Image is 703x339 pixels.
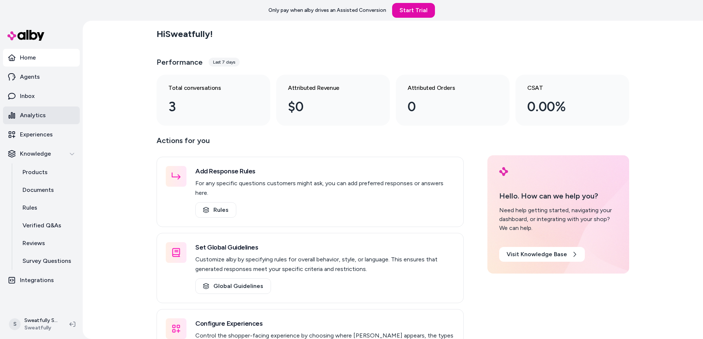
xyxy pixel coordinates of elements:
button: Knowledge [3,145,80,163]
h3: CSAT [527,84,606,92]
p: Home [20,53,36,62]
h3: Configure Experiences [195,318,455,329]
a: Agents [3,68,80,86]
div: $0 [288,97,366,117]
h3: Performance [157,57,203,67]
a: CSAT 0.00% [515,75,629,126]
h3: Add Response Rules [195,166,455,176]
p: Reviews [23,239,45,248]
p: Verified Q&As [23,221,61,230]
a: Integrations [3,271,80,289]
p: Only pay when alby drives an Assisted Conversion [268,7,386,14]
div: 3 [168,97,247,117]
a: Rules [15,199,80,217]
img: alby Logo [7,30,44,41]
a: Documents [15,181,80,199]
h3: Total conversations [168,84,247,92]
p: Sweatfully Shopify [24,317,58,324]
div: 0.00% [527,97,606,117]
p: Analytics [20,111,46,120]
a: Reviews [15,234,80,252]
a: Products [15,163,80,181]
h3: Set Global Guidelines [195,242,455,252]
div: 0 [408,97,486,117]
a: Total conversations 3 [157,75,270,126]
p: Customize alby by specifying rules for overall behavior, style, or language. This ensures that ge... [195,255,455,274]
button: SSweatfully ShopifySweatfully [4,312,64,336]
p: Products [23,168,48,177]
div: Last 7 days [209,58,240,67]
p: Hello. How can we help you? [499,190,617,201]
img: alby Logo [499,167,508,176]
a: Analytics [3,106,80,124]
p: Experiences [20,130,53,139]
p: Actions for you [157,135,464,152]
p: Rules [23,203,37,212]
h3: Attributed Orders [408,84,486,92]
h2: Hi Sweatfully ! [157,28,213,40]
p: Agents [20,72,40,81]
a: Home [3,49,80,67]
a: Inbox [3,87,80,105]
a: Visit Knowledge Base [499,247,585,262]
a: Attributed Orders 0 [396,75,510,126]
a: Rules [195,202,236,218]
p: Survey Questions [23,257,71,265]
a: Survey Questions [15,252,80,270]
p: For any specific questions customers might ask, you can add preferred responses or answers here. [195,179,455,198]
a: Verified Q&As [15,217,80,234]
a: Attributed Revenue $0 [276,75,390,126]
span: S [9,318,21,330]
a: Start Trial [392,3,435,18]
p: Knowledge [20,149,51,158]
span: Sweatfully [24,324,58,332]
div: Need help getting started, navigating your dashboard, or integrating with your shop? We can help. [499,206,617,233]
a: Experiences [3,126,80,143]
h3: Attributed Revenue [288,84,366,92]
a: Global Guidelines [195,278,271,294]
p: Integrations [20,276,54,285]
p: Documents [23,186,54,194]
p: Inbox [20,92,35,101]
